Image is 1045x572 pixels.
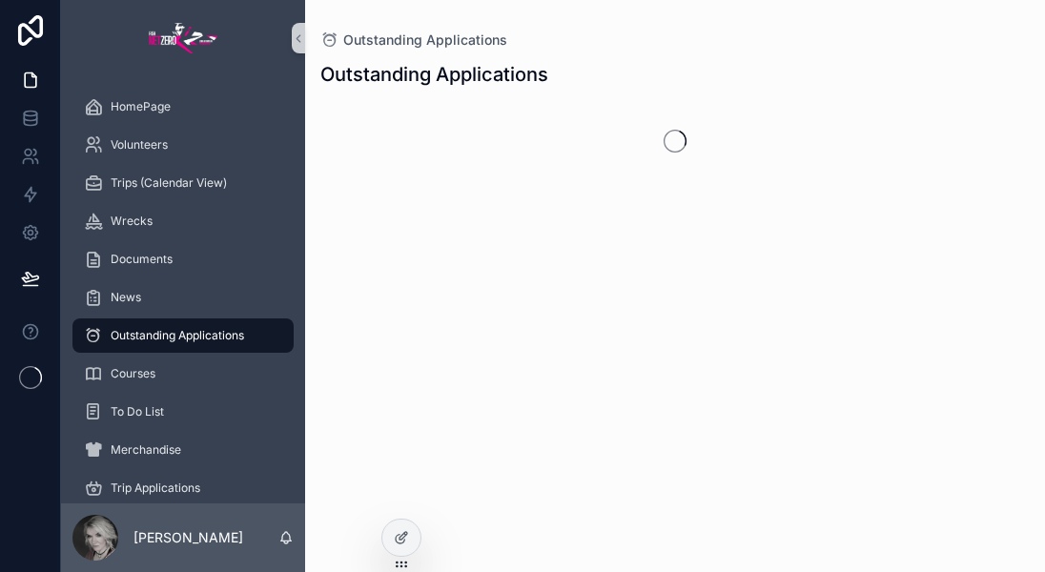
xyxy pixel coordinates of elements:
[72,433,294,467] a: Merchandise
[320,61,548,88] h1: Outstanding Applications
[111,404,164,419] span: To Do List
[61,76,305,503] div: scrollable content
[111,480,200,496] span: Trip Applications
[111,366,155,381] span: Courses
[111,328,244,343] span: Outstanding Applications
[343,31,507,50] span: Outstanding Applications
[72,242,294,276] a: Documents
[149,23,217,53] img: App logo
[72,395,294,429] a: To Do List
[72,90,294,124] a: HomePage
[111,214,153,229] span: Wrecks
[72,128,294,162] a: Volunteers
[72,280,294,315] a: News
[111,442,181,458] span: Merchandise
[320,31,507,50] a: Outstanding Applications
[72,166,294,200] a: Trips (Calendar View)
[72,471,294,505] a: Trip Applications
[111,252,173,267] span: Documents
[72,318,294,353] a: Outstanding Applications
[72,357,294,391] a: Courses
[72,204,294,238] a: Wrecks
[133,528,243,547] p: [PERSON_NAME]
[111,290,141,305] span: News
[111,99,171,114] span: HomePage
[111,175,227,191] span: Trips (Calendar View)
[111,137,168,153] span: Volunteers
